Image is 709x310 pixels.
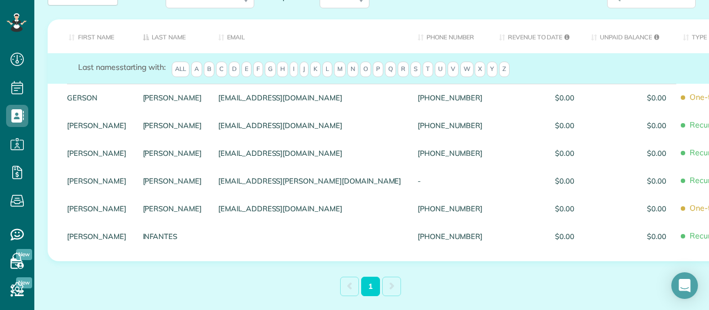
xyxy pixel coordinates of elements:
span: $0.00 [499,149,574,157]
div: [PHONE_NUMBER] [409,222,490,250]
span: S [410,62,421,77]
div: [EMAIL_ADDRESS][DOMAIN_NAME] [210,195,409,222]
span: T [423,62,433,77]
th: Last Name: activate to sort column descending [135,19,210,53]
a: [PERSON_NAME] [143,94,202,101]
span: G [265,62,276,77]
span: V [448,62,459,77]
div: [PHONE_NUMBER] [409,111,490,139]
div: [PHONE_NUMBER] [409,139,490,167]
div: [EMAIL_ADDRESS][DOMAIN_NAME] [210,139,409,167]
th: First Name: activate to sort column ascending [48,19,135,53]
span: D [229,62,240,77]
span: Last names [78,62,120,72]
span: R [398,62,409,77]
span: H [277,62,288,77]
div: [PHONE_NUMBER] [409,84,490,111]
span: $0.00 [591,121,666,129]
a: INFANTES [143,232,202,240]
a: 1 [361,277,380,296]
a: [PERSON_NAME] [67,232,126,240]
div: [EMAIL_ADDRESS][DOMAIN_NAME] [210,84,409,111]
span: K [310,62,321,77]
span: P [373,62,383,77]
span: L [322,62,332,77]
span: A [191,62,202,77]
span: C [216,62,227,77]
th: Revenue to Date: activate to sort column ascending [491,19,583,53]
span: $0.00 [499,94,574,101]
span: $0.00 [591,177,666,185]
span: I [290,62,298,77]
span: Q [385,62,396,77]
div: [EMAIL_ADDRESS][DOMAIN_NAME] [210,111,409,139]
a: [PERSON_NAME] [67,121,126,129]
th: Email: activate to sort column ascending [210,19,409,53]
th: Phone number: activate to sort column ascending [409,19,490,53]
span: E [242,62,251,77]
span: M [334,62,346,77]
span: X [475,62,485,77]
span: J [300,62,309,77]
span: Y [487,62,497,77]
span: All [172,62,189,77]
span: $0.00 [499,177,574,185]
span: $0.00 [499,121,574,129]
a: GERSON [67,94,126,101]
a: [PERSON_NAME] [143,149,202,157]
span: O [360,62,371,77]
span: $0.00 [591,232,666,240]
a: [PERSON_NAME] [143,121,202,129]
span: $0.00 [591,94,666,101]
span: F [253,62,263,77]
label: starting with: [78,62,166,73]
span: U [435,62,446,77]
span: Z [499,62,510,77]
th: Unpaid Balance: activate to sort column ascending [583,19,675,53]
a: [PERSON_NAME] [143,205,202,212]
span: W [460,62,474,77]
span: $0.00 [499,232,574,240]
div: Open Intercom Messenger [671,272,698,299]
div: [EMAIL_ADDRESS][PERSON_NAME][DOMAIN_NAME] [210,167,409,195]
span: N [347,62,358,77]
a: [PERSON_NAME] [67,149,126,157]
a: [PERSON_NAME] [67,205,126,212]
span: $0.00 [591,205,666,212]
a: [PERSON_NAME] [67,177,126,185]
span: B [204,62,214,77]
span: $0.00 [499,205,574,212]
a: [PERSON_NAME] [143,177,202,185]
div: [PHONE_NUMBER] [409,195,490,222]
div: - [409,167,490,195]
span: $0.00 [591,149,666,157]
